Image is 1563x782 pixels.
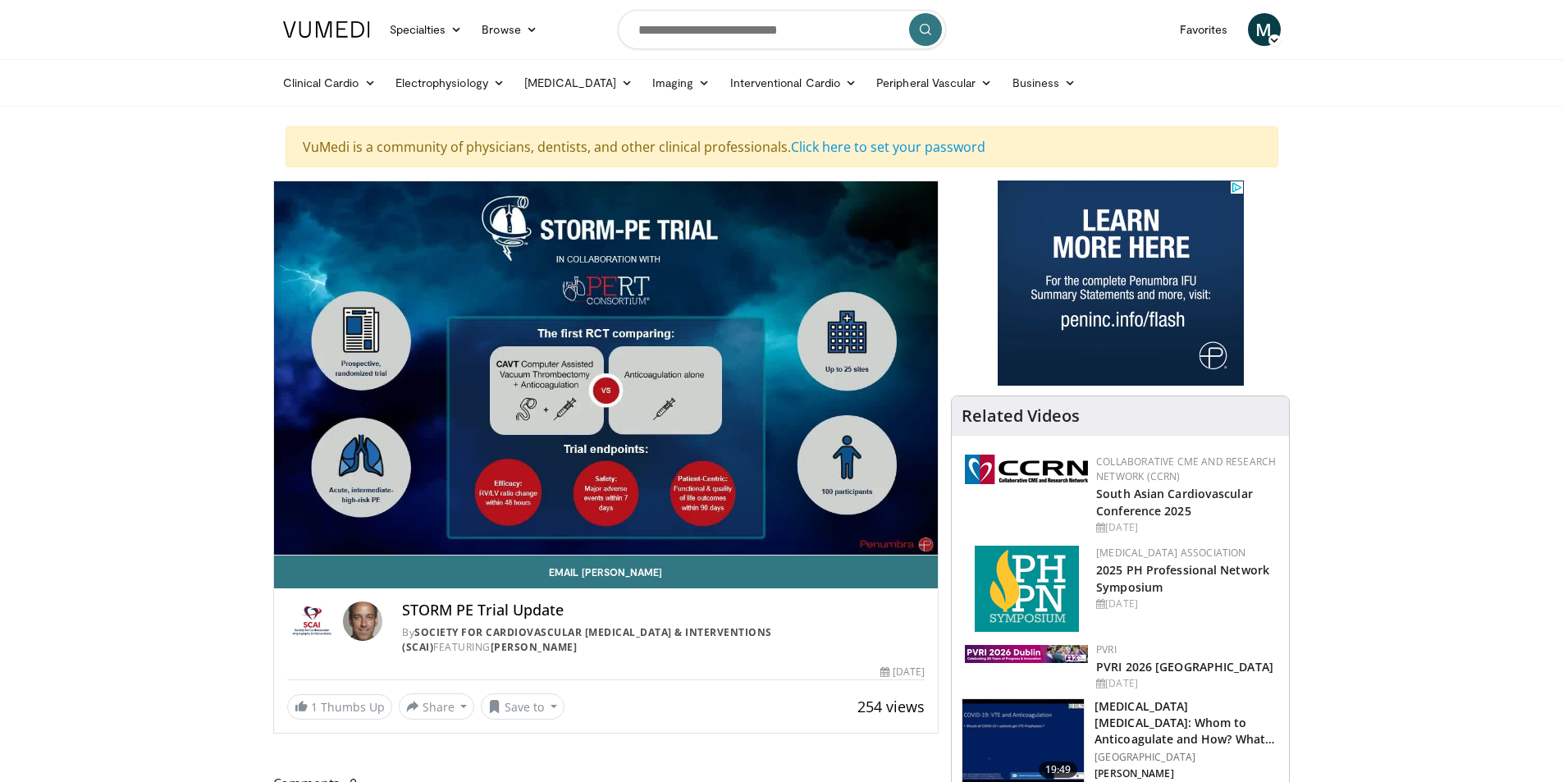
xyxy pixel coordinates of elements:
div: VuMedi is a community of physicians, dentists, and other clinical professionals. [286,126,1278,167]
a: Favorites [1170,13,1238,46]
button: Share [399,693,475,720]
a: [MEDICAL_DATA] Association [1096,546,1245,560]
a: South Asian Cardiovascular Conference 2025 [1096,486,1253,519]
img: c6978fc0-1052-4d4b-8a9d-7956bb1c539c.png.150x105_q85_autocrop_double_scale_upscale_version-0.2.png [975,546,1079,632]
a: Business [1003,66,1086,99]
a: Click here to set your password [791,138,985,156]
div: [DATE] [1096,676,1276,691]
img: Avatar [343,601,382,641]
a: Collaborative CME and Research Network (CCRN) [1096,455,1276,483]
a: PVRI [1096,643,1117,656]
img: 33783847-ac93-4ca7-89f8-ccbd48ec16ca.webp.150x105_q85_autocrop_double_scale_upscale_version-0.2.jpg [965,645,1088,663]
a: Clinical Cardio [273,66,386,99]
img: VuMedi Logo [283,21,370,38]
a: Interventional Cardio [720,66,867,99]
a: Electrophysiology [386,66,514,99]
h4: Related Videos [962,406,1080,426]
a: Peripheral Vascular [866,66,1002,99]
input: Search topics, interventions [618,10,946,49]
span: 1 [311,699,318,715]
iframe: Advertisement [998,181,1244,386]
p: [PERSON_NAME] [1095,767,1279,780]
span: 254 views [857,697,925,716]
div: By FEATURING [402,625,925,655]
img: Society for Cardiovascular Angiography & Interventions (SCAI) [287,601,337,641]
a: [PERSON_NAME] [491,640,578,654]
a: Email [PERSON_NAME] [274,556,939,588]
a: PVRI 2026 [GEOGRAPHIC_DATA] [1096,659,1273,675]
a: Imaging [642,66,720,99]
div: [DATE] [1096,520,1276,535]
a: Browse [472,13,547,46]
div: [DATE] [880,665,925,679]
button: Save to [481,693,564,720]
video-js: Video Player [274,181,939,556]
p: [GEOGRAPHIC_DATA] [1095,751,1279,764]
h4: STORM PE Trial Update [402,601,925,620]
a: 1 Thumbs Up [287,694,392,720]
img: a04ee3ba-8487-4636-b0fb-5e8d268f3737.png.150x105_q85_autocrop_double_scale_upscale_version-0.2.png [965,455,1088,484]
a: Specialties [380,13,473,46]
h3: [MEDICAL_DATA] [MEDICAL_DATA]: Whom to Anticoagulate and How? What Agents to… [1095,698,1279,748]
span: 19:49 [1039,761,1078,778]
a: [MEDICAL_DATA] [514,66,642,99]
div: [DATE] [1096,597,1276,611]
a: 2025 PH Professional Network Symposium [1096,562,1269,595]
a: M [1248,13,1281,46]
a: Society for Cardiovascular [MEDICAL_DATA] & Interventions (SCAI) [402,625,772,654]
